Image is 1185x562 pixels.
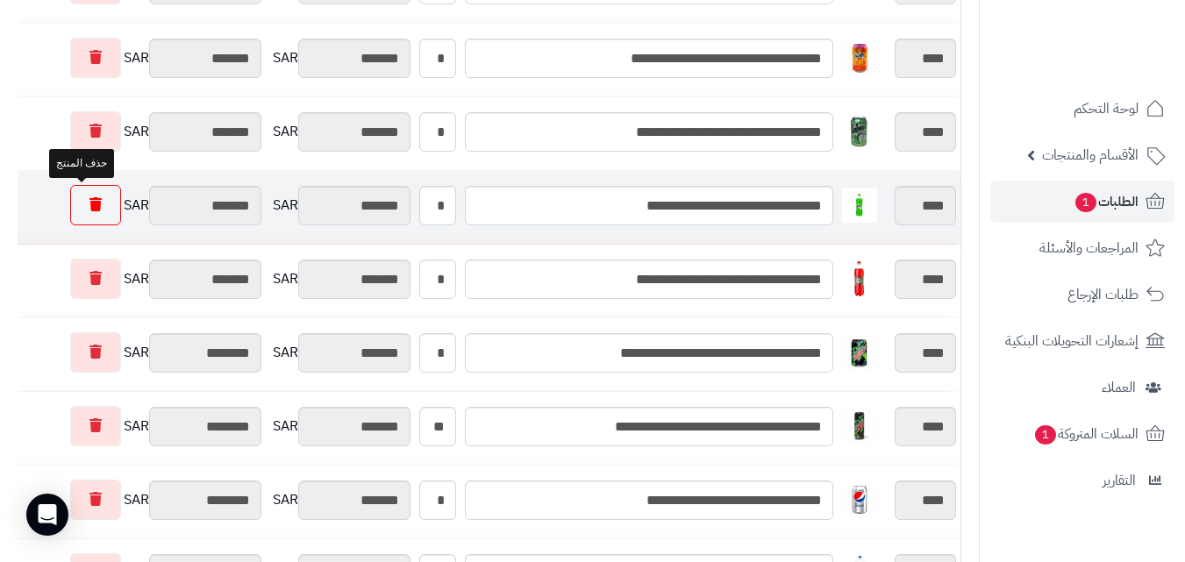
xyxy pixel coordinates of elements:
[1033,422,1139,446] span: السلات المتروكة
[1034,424,1056,445] span: 1
[49,149,114,178] div: حذف المنتج
[842,114,877,149] img: 1747575813-723a6ae2-fa60-4825-88e0-7228c659-40x40.jpg
[1066,13,1168,50] img: logo-2.png
[842,188,877,223] img: 1747575982-1af27900-8913-4156-a61e-3b4e33df-40x40.jpg
[842,40,877,75] img: 1747575099-708d6832-587f-4e09-b83f-3e8e36d0-40x40.jpg
[1102,375,1136,400] span: العملاء
[1039,236,1139,260] span: المراجعات والأسئلة
[270,186,410,225] div: SAR
[9,38,261,78] div: SAR
[270,260,410,299] div: SAR
[1067,282,1139,307] span: طلبات الإرجاع
[9,332,261,373] div: SAR
[842,335,877,370] img: 1747589162-6e7ff969-24c4-4b5f-83cf-0a0709aa-40x40.jpg
[990,274,1174,316] a: طلبات الإرجاع
[270,112,410,152] div: SAR
[9,406,261,446] div: SAR
[990,459,1174,502] a: التقارير
[990,413,1174,455] a: السلات المتروكة1
[9,480,261,520] div: SAR
[9,259,261,299] div: SAR
[990,181,1174,223] a: الطلبات1
[270,407,410,446] div: SAR
[990,320,1174,362] a: إشعارات التحويلات البنكية
[842,409,877,444] img: 1747589449-eEOsKJiB4F4Qma4ScYfF0w0O3YO6UDZQ-40x40.jpg
[842,261,877,296] img: 1747576154-71HSOaQoWcL._AC_SL1500-40x40.jpg
[9,111,261,152] div: SAR
[990,227,1174,269] a: المراجعات والأسئلة
[990,88,1174,130] a: لوحة التحكم
[1074,192,1096,212] span: 1
[1005,329,1139,353] span: إشعارات التحويلات البنكية
[270,480,410,520] div: SAR
[26,494,68,536] div: Open Intercom Messenger
[270,333,410,373] div: SAR
[1042,143,1139,167] span: الأقسام والمنتجات
[1074,96,1139,121] span: لوحة التحكم
[1074,189,1139,214] span: الطلبات
[9,185,261,225] div: SAR
[842,482,877,517] img: 1747593334-qxF5OTEWerP7hB4NEyoyUFLqKCZryJZ6-40x40.jpg
[1103,468,1136,493] span: التقارير
[270,39,410,78] div: SAR
[990,366,1174,409] a: العملاء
